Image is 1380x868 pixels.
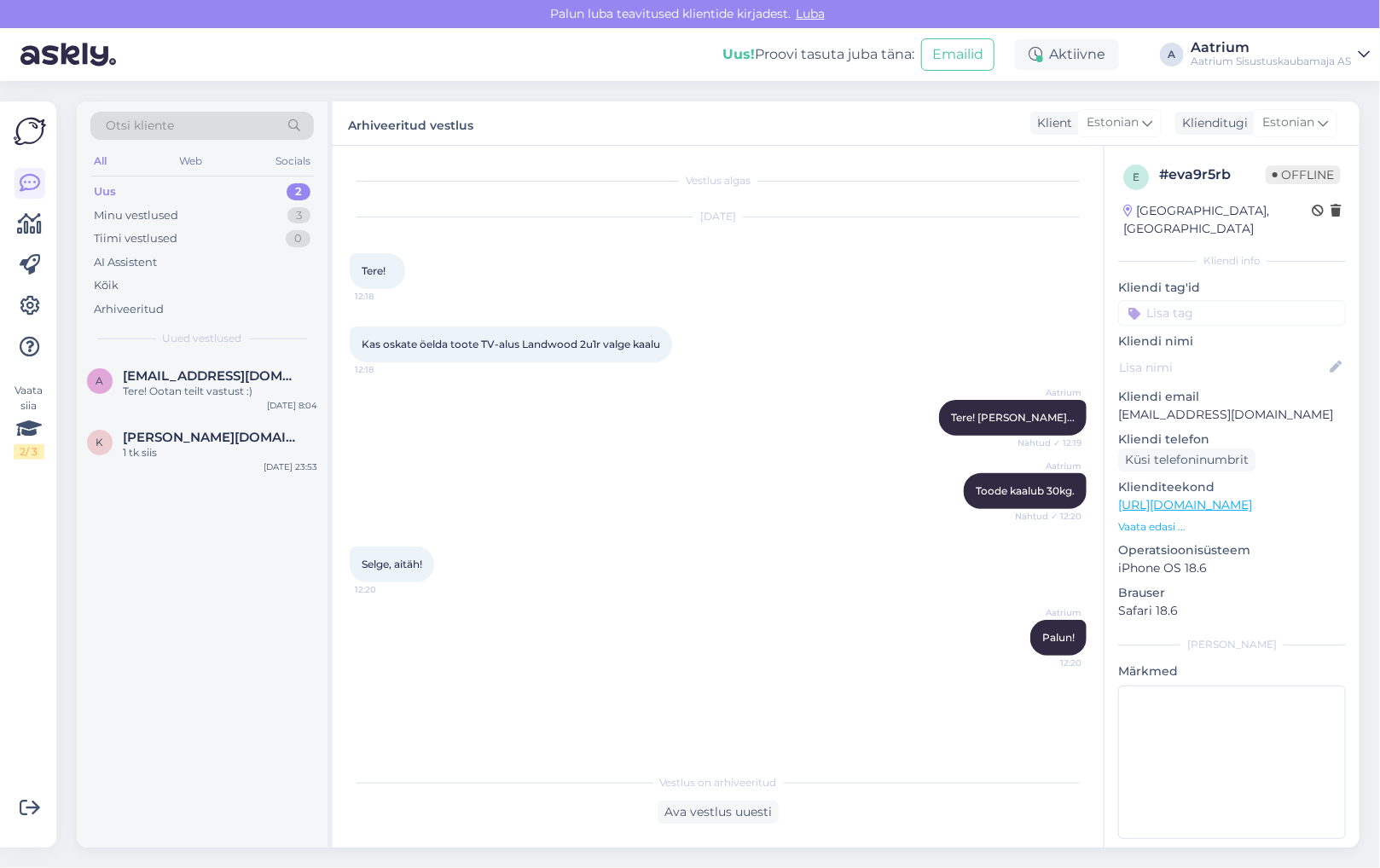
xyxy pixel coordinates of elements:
div: Klienditugi [1175,114,1248,132]
div: [DATE] [350,209,1087,224]
p: Safari 18.6 [1118,602,1346,620]
div: Vaata siia [14,383,44,460]
span: Nähtud ✓ 12:20 [1015,510,1081,523]
span: Tere! [362,264,386,277]
span: Tere! [PERSON_NAME]... [951,411,1075,424]
div: 2 [287,183,310,200]
p: Kliendi telefon [1118,431,1346,448]
input: Lisa tag [1118,300,1346,326]
span: Palun! [1042,631,1075,644]
button: Emailid [921,38,994,71]
div: Kliendi info [1118,253,1346,269]
div: Aatrium Sisustuskaubamaja AS [1191,55,1351,68]
span: Aatrium [1018,606,1081,619]
input: Lisa nimi [1119,358,1326,377]
span: 12:20 [1018,657,1081,669]
a: AatriumAatrium Sisustuskaubamaja AS [1191,41,1370,68]
div: Tiimi vestlused [94,230,177,247]
div: A [1160,43,1184,67]
p: Kliendi tag'id [1118,279,1346,297]
div: [PERSON_NAME] [1118,637,1346,652]
p: Märkmed [1118,663,1346,680]
div: 0 [286,230,310,247]
span: Vestlus on arhiveeritud [660,775,777,790]
span: a [96,374,104,387]
span: 12:18 [355,363,419,376]
div: Socials [272,150,314,172]
div: Arhiveeritud [94,301,164,318]
span: Offline [1266,165,1341,184]
div: [DATE] 23:53 [264,460,317,473]
span: Aatrium [1018,386,1081,399]
p: Kliendi email [1118,388,1346,406]
p: [EMAIL_ADDRESS][DOMAIN_NAME] [1118,406,1346,424]
span: Nähtud ✓ 12:19 [1018,437,1081,449]
b: Uus! [722,46,755,62]
p: Klienditeekond [1118,478,1346,496]
div: 3 [287,207,310,224]
span: Uued vestlused [163,331,242,346]
a: [URL][DOMAIN_NAME] [1118,497,1252,512]
span: Estonian [1087,113,1139,132]
div: Proovi tasuta juba täna: [722,44,914,65]
div: Uus [94,183,116,200]
span: Kas oskate öelda toote TV-alus Landwood 2u1r valge kaalu [362,338,660,350]
div: Aatrium [1191,41,1351,55]
div: Küsi telefoninumbrit [1118,448,1255,472]
span: aschutting@gmail.com [123,368,300,384]
div: Klient [1030,114,1072,132]
p: Brauser [1118,584,1346,602]
span: k [96,436,104,448]
span: 12:20 [355,583,419,596]
div: Web [177,150,206,172]
span: Selge, aitäh! [362,558,422,570]
div: # eva9r5rb [1159,165,1266,185]
span: Otsi kliente [106,117,174,135]
div: All [90,150,110,172]
p: Operatsioonisüsteem [1118,541,1346,559]
span: Toode kaalub 30kg. [976,484,1075,497]
span: e [1133,171,1139,183]
span: Aatrium [1018,460,1081,472]
span: Luba [791,6,830,21]
span: Estonian [1262,113,1314,132]
label: Arhiveeritud vestlus [348,112,473,135]
p: iPhone OS 18.6 [1118,559,1346,577]
img: Askly Logo [14,115,46,148]
div: Tere! Ootan teilt vastust :) [123,384,317,399]
div: Minu vestlused [94,207,178,224]
p: Vaata edasi ... [1118,519,1346,535]
span: katryna.st@gmail.com [123,430,300,445]
div: 2 / 3 [14,444,44,460]
div: [DATE] 8:04 [267,399,317,412]
div: Ava vestlus uuesti [658,801,779,824]
div: 1 tk siis [123,445,317,460]
span: 12:18 [355,290,419,303]
div: AI Assistent [94,254,157,271]
div: Vestlus algas [350,173,1087,188]
div: Aktiivne [1015,39,1119,70]
div: Kõik [94,277,119,294]
p: Kliendi nimi [1118,333,1346,350]
div: [GEOGRAPHIC_DATA], [GEOGRAPHIC_DATA] [1123,202,1312,238]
